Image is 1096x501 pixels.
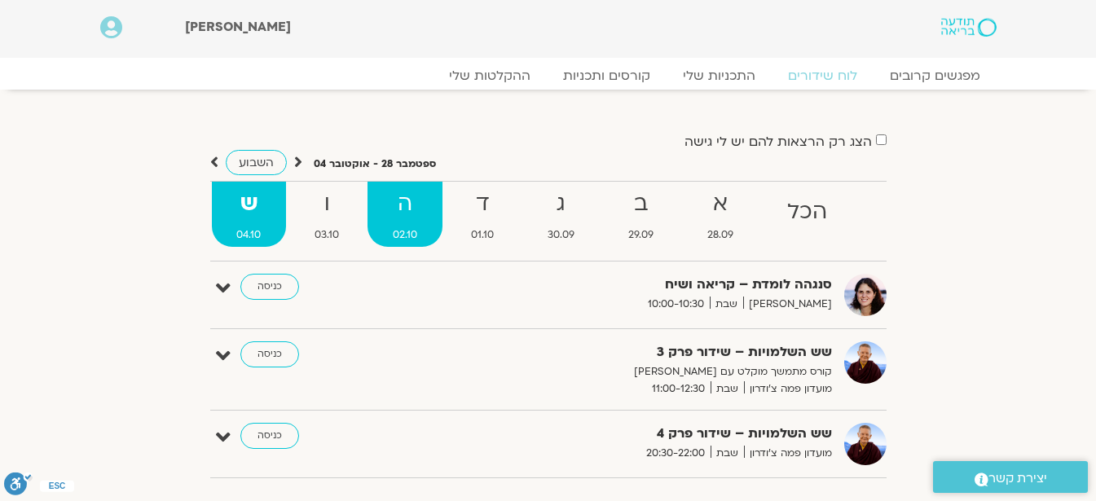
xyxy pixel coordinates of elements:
a: ההקלטות שלי [433,68,547,84]
strong: סנגהה לומדת – קריאה ושיח [433,274,832,296]
span: 29.09 [603,226,679,244]
a: ב29.09 [603,182,679,247]
span: 02.10 [368,226,442,244]
a: השבוע [226,150,287,175]
a: לוח שידורים [772,68,874,84]
a: ה02.10 [368,182,442,247]
strong: שש השלמויות – שידור פרק 4 [433,423,832,445]
span: שבת [711,445,744,462]
span: 30.09 [522,226,600,244]
a: קורסים ותכניות [547,68,667,84]
span: 04.10 [212,226,287,244]
nav: Menu [100,68,997,84]
strong: ד [446,186,519,222]
span: השבוע [239,155,274,170]
p: ספטמבר 28 - אוקטובר 04 [314,156,436,173]
span: 01.10 [446,226,519,244]
span: 20:30-22:00 [640,445,711,462]
a: כניסה [240,274,299,300]
a: א28.09 [682,182,759,247]
a: ש04.10 [212,182,287,247]
strong: ש [212,186,287,222]
span: יצירת קשר [988,468,1047,490]
label: הצג רק הרצאות להם יש לי גישה [684,134,872,149]
span: [PERSON_NAME] [185,18,291,36]
span: 11:00-12:30 [646,380,711,398]
span: שבת [710,296,743,313]
a: ו03.10 [289,182,364,247]
span: 03.10 [289,226,364,244]
a: מפגשים קרובים [874,68,997,84]
strong: שש השלמויות – שידור פרק 3 [433,341,832,363]
strong: ג [522,186,600,222]
a: יצירת קשר [933,461,1088,493]
strong: ב [603,186,679,222]
span: [PERSON_NAME] [743,296,832,313]
a: כניסה [240,341,299,367]
span: שבת [711,380,744,398]
a: הכל [762,182,852,247]
strong: א [682,186,759,222]
span: מועדון פמה צ'ודרון [744,380,832,398]
a: ג30.09 [522,182,600,247]
strong: ו [289,186,364,222]
span: 10:00-10:30 [642,296,710,313]
p: קורס מתמשך מוקלט עם [PERSON_NAME] [433,363,832,380]
a: ד01.10 [446,182,519,247]
strong: הכל [762,194,852,231]
span: מועדון פמה צ'ודרון [744,445,832,462]
span: 28.09 [682,226,759,244]
a: התכניות שלי [667,68,772,84]
strong: ה [368,186,442,222]
a: כניסה [240,423,299,449]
